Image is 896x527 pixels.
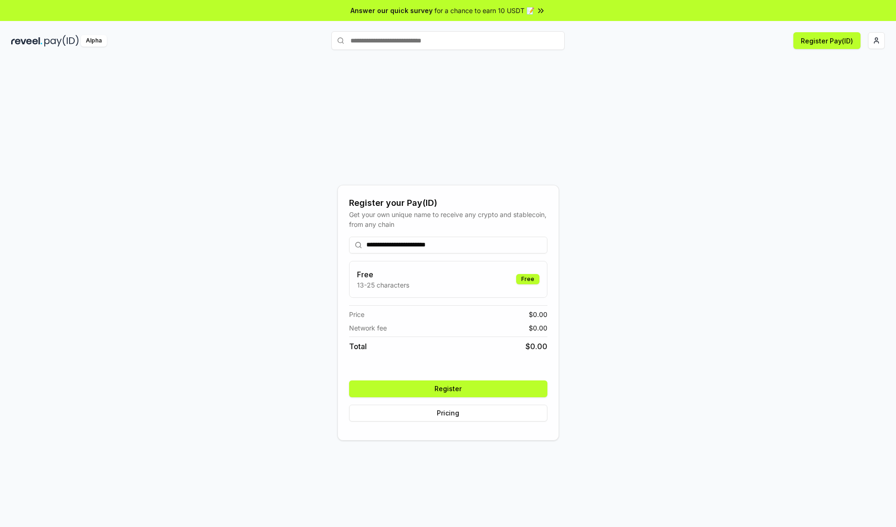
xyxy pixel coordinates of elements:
[529,309,547,319] span: $ 0.00
[11,35,42,47] img: reveel_dark
[349,197,547,210] div: Register your Pay(ID)
[349,309,364,319] span: Price
[434,6,534,15] span: for a chance to earn 10 USDT 📝
[349,210,547,229] div: Get your own unique name to receive any crypto and stablecoin, from any chain
[349,405,547,422] button: Pricing
[357,269,409,280] h3: Free
[793,32,861,49] button: Register Pay(ID)
[349,380,547,397] button: Register
[349,341,367,352] span: Total
[529,323,547,333] span: $ 0.00
[357,280,409,290] p: 13-25 characters
[44,35,79,47] img: pay_id
[349,323,387,333] span: Network fee
[350,6,433,15] span: Answer our quick survey
[516,274,539,284] div: Free
[81,35,107,47] div: Alpha
[525,341,547,352] span: $ 0.00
